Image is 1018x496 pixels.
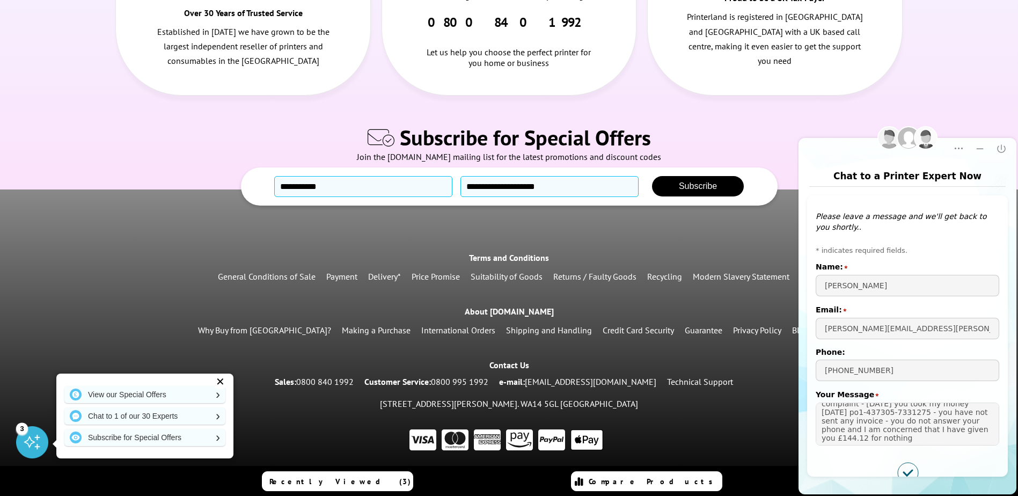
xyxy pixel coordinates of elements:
[269,477,411,486] span: Recently Viewed (3)
[154,25,332,69] p: Established in [DATE] we have grown to be the largest independent reseller of printers and consum...
[213,374,228,389] div: ✕
[797,120,1018,496] iframe: chat window
[64,386,225,403] a: View our Special Offers
[733,325,781,335] a: Privacy Policy
[412,271,460,282] a: Price Promise
[368,271,401,282] a: Delivery*
[571,471,722,491] a: Compare Products
[5,151,1013,167] div: Join the [DOMAIN_NAME] mailing list for the latest promotions and discount codes
[420,31,598,68] div: Let us help you choose the perfect printer for you home or business
[685,325,722,335] a: Guarantee
[296,376,354,387] a: 0800 840 1992
[693,271,789,282] a: Modern Slavery Statement
[442,429,468,450] img: Master Card
[180,6,307,25] div: Over 30 Years of Trusted Service
[218,271,316,282] a: General Conditions of Sale
[506,325,592,335] a: Shipping and Handling
[603,325,674,335] a: Credit Card Security
[64,407,225,425] a: Chat to 1 of our 30 Experts
[275,375,354,389] p: Sales:
[647,271,682,282] a: Recycling
[525,376,656,387] a: [EMAIL_ADDRESS][DOMAIN_NAME]
[364,375,488,389] p: Customer Service:
[16,422,28,434] div: 3
[326,271,357,282] a: Payment
[652,176,744,196] button: Subscribe
[538,429,565,450] img: PayPal
[64,429,225,446] a: Subscribe for Special Offers
[792,325,809,335] a: Blog
[198,325,331,335] a: Why Buy from [GEOGRAPHIC_DATA]?
[262,471,413,491] a: Recently Viewed (3)
[570,429,603,450] img: Apple Pay
[428,14,590,31] a: 0800 840 1992
[474,429,501,450] img: AMEX
[431,376,488,387] a: 0800 995 1992
[409,429,436,450] img: VISA
[679,181,717,191] span: Subscribe
[400,123,651,151] span: Subscribe for Special Offers
[499,375,656,389] p: e-mail:
[667,376,733,387] a: Technical Support
[589,477,719,486] span: Compare Products
[421,325,495,335] a: International Orders
[471,271,543,282] a: Suitability of Goods
[553,271,636,282] a: Returns / Faulty Goods
[342,325,411,335] a: Making a Purchase
[506,429,533,450] img: pay by amazon
[686,10,864,68] p: Printerland is registered in [GEOGRAPHIC_DATA] and [GEOGRAPHIC_DATA] with a UK based call centre,...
